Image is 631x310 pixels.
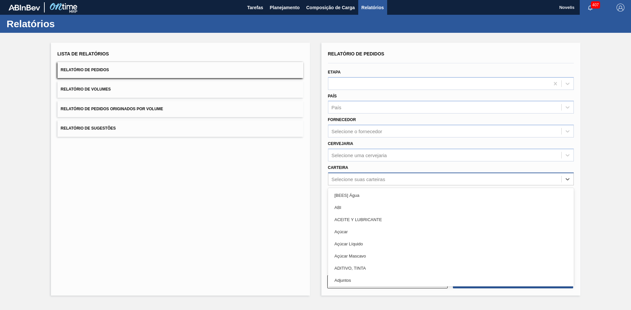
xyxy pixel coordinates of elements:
font: Cervejaria [328,141,353,146]
div: ADITIVO, TINTA [328,262,574,274]
div: Açúcar Líquido [328,238,574,250]
font: Relatórios [7,18,55,29]
font: Planejamento [270,5,300,10]
font: Tarefas [247,5,263,10]
button: Relatório de Pedidos Originados por Volume [58,101,303,117]
div: ABI [328,201,574,214]
font: Fornecedor [328,117,356,122]
img: Sair [617,4,624,11]
font: Carteira [328,165,348,170]
font: Lista de Relatórios [58,51,109,56]
font: Novelis [559,5,574,10]
div: ACEITE Y LUBRICANTE [328,214,574,226]
font: Relatórios [362,5,384,10]
font: 407 [592,3,599,7]
font: Relatório de Volumes [61,87,111,92]
font: Etapa [328,70,341,74]
button: Relatório de Sugestões [58,120,303,136]
div: Açúcar [328,226,574,238]
font: Relatório de Pedidos [328,51,385,56]
button: Limpar [327,275,448,288]
font: País [328,94,337,98]
button: Notificações [580,3,601,12]
font: Relatório de Sugestões [61,126,116,131]
div: Adjuntos [328,274,574,286]
font: Composição de Carga [306,5,355,10]
img: TNhmsLtSVTkK8tSr43FrP2fwEKptu5GPRR3wAAAABJRU5ErkJggg== [9,5,40,10]
font: Relatório de Pedidos [61,68,109,72]
button: Relatório de Volumes [58,81,303,97]
font: Selecione o fornecedor [332,129,382,134]
font: Selecione uma cervejaria [332,152,387,158]
font: Relatório de Pedidos Originados por Volume [61,107,163,111]
font: Selecione suas carteiras [332,176,385,182]
div: [BEES] Água [328,189,574,201]
font: País [332,105,341,110]
button: Relatório de Pedidos [58,62,303,78]
div: Açúcar Mascavo [328,250,574,262]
